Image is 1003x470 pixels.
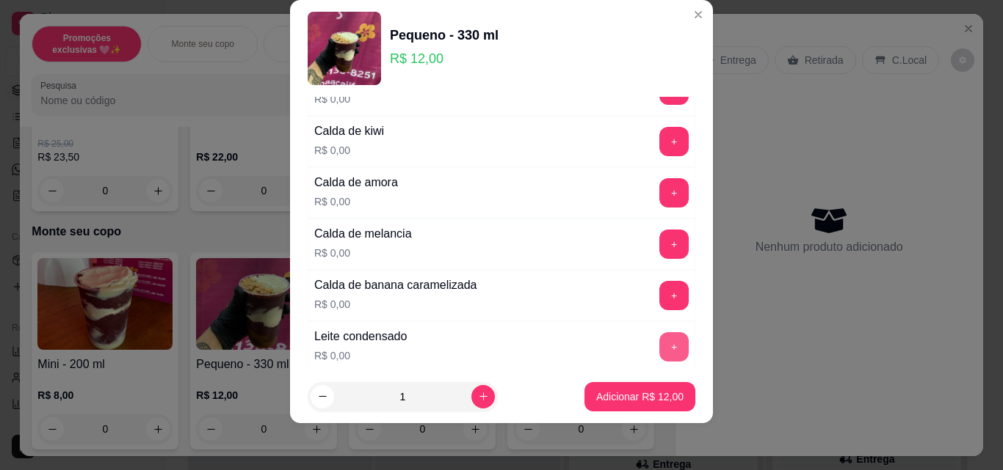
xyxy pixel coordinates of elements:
[659,230,689,259] button: add
[308,12,381,85] img: product-image
[314,246,412,260] p: R$ 0,00
[659,127,689,156] button: add
[659,332,689,361] button: add
[314,143,384,158] p: R$ 0,00
[314,348,407,363] p: R$ 0,00
[311,385,334,408] button: decrease-product-quantity
[314,276,477,294] div: Calda de banana caramelizada
[687,3,710,26] button: Close
[659,281,689,310] button: add
[314,297,477,312] p: R$ 0,00
[390,25,499,45] div: Pequeno - 330 ml
[596,389,684,404] p: Adicionar R$ 12,00
[314,122,384,140] div: Calda de kiwi
[314,92,410,106] p: R$ 0,00
[390,48,499,69] p: R$ 12,00
[314,194,398,209] p: R$ 0,00
[471,385,495,408] button: increase-product-quantity
[314,328,407,345] div: Leite condensado
[314,174,398,191] div: Calda de amora
[314,225,412,243] div: Calda de melancia
[659,178,689,208] button: add
[584,382,695,411] button: Adicionar R$ 12,00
